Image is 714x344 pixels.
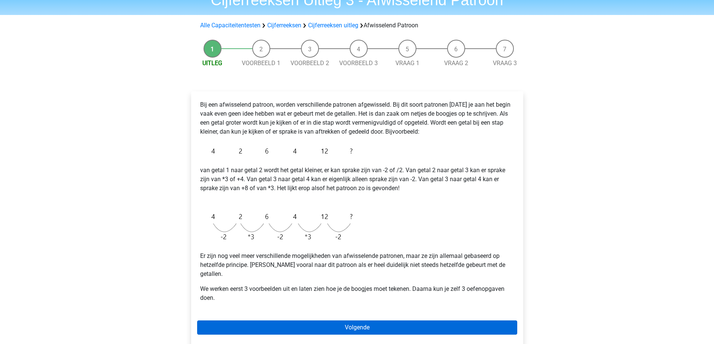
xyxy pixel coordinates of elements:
img: Alternating_Example_intro_2.png [200,208,356,246]
a: Alle Capaciteitentesten [200,22,260,29]
p: Bij een afwisselend patroon, worden verschillende patronen afgewisseld. Bij dit soort patronen [D... [200,100,514,136]
p: van getal 1 naar getal 2 wordt het getal kleiner, er kan sprake zijn van -2 of /2. Van getal 2 na... [200,166,514,202]
a: Uitleg [202,60,222,67]
p: Er zijn nog veel meer verschillende mogelijkheden van afwisselende patronen, maar ze zijn allemaa... [200,252,514,278]
a: Vraag 2 [444,60,468,67]
a: Voorbeeld 2 [290,60,329,67]
a: Vraag 3 [493,60,517,67]
a: Cijferreeksen uitleg [308,22,358,29]
a: Volgende [197,320,517,335]
a: Vraag 1 [395,60,419,67]
div: Afwisselend Patroon [197,21,517,30]
a: Cijferreeksen [267,22,301,29]
p: We werken eerst 3 voorbeelden uit en laten zien hoe je de boogjes moet tekenen. Daarna kun je zel... [200,284,514,302]
a: Voorbeeld 3 [339,60,378,67]
img: Alternating_Example_intro_1.png [200,142,356,160]
a: Voorbeeld 1 [242,60,280,67]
